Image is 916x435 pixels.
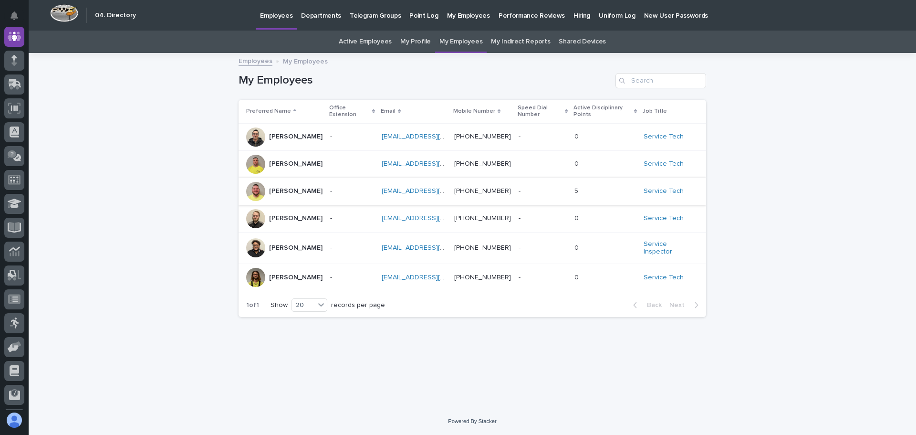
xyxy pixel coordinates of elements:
p: - [519,272,522,282]
input: Search [615,73,706,88]
p: Job Title [643,106,667,117]
p: 1 of 1 [239,294,267,317]
a: Shared Devices [559,31,606,53]
p: 5 [574,185,580,195]
tr: [PERSON_NAME]-- [EMAIL_ADDRESS][DOMAIN_NAME] [PHONE_NUMBER] -- 00 Service Tech [239,205,706,232]
span: Back [641,302,662,308]
a: [PHONE_NUMBER] [454,244,511,251]
a: Employees [239,55,272,66]
p: - [519,212,522,223]
div: Notifications [12,11,24,27]
a: [PHONE_NUMBER] [454,133,511,140]
p: - [330,242,334,252]
p: records per page [331,301,385,309]
div: 20 [292,300,315,310]
a: Active Employees [339,31,392,53]
span: Next [669,302,690,308]
a: Service Inspector [644,240,691,256]
p: Preferred Name [246,106,291,117]
p: [PERSON_NAME] [269,274,323,282]
p: Mobile Number [453,106,495,117]
p: - [519,158,522,168]
a: My Profile [400,31,431,53]
a: My Employees [439,31,482,53]
p: 0 [574,131,581,141]
a: [EMAIL_ADDRESS][DOMAIN_NAME] [382,188,489,194]
p: Email [381,106,396,117]
tr: [PERSON_NAME]-- [EMAIL_ADDRESS][DOMAIN_NAME] [PHONE_NUMBER] -- 00 Service Tech [239,123,706,150]
p: 0 [574,158,581,168]
a: [EMAIL_ADDRESS][DOMAIN_NAME] [382,244,489,251]
p: [PERSON_NAME] [269,214,323,223]
a: My Indirect Reports [491,31,550,53]
p: - [330,272,334,282]
p: 0 [574,242,581,252]
p: - [519,242,522,252]
a: [EMAIL_ADDRESS][DOMAIN_NAME] [382,215,489,222]
button: Next [666,301,706,309]
img: Workspace Logo [50,4,78,22]
a: [PHONE_NUMBER] [454,274,511,281]
a: [EMAIL_ADDRESS][DOMAIN_NAME] [382,133,489,140]
a: [PHONE_NUMBER] [454,188,511,194]
p: [PERSON_NAME] [269,187,323,195]
button: Back [625,301,666,309]
p: [PERSON_NAME] [269,160,323,168]
p: My Employees [283,55,328,66]
p: 0 [574,212,581,223]
a: [EMAIL_ADDRESS][DOMAIN_NAME] [382,274,489,281]
p: Speed Dial Number [518,103,562,120]
a: Service Tech [644,187,684,195]
a: Service Tech [644,214,684,223]
a: Service Tech [644,160,684,168]
h1: My Employees [239,74,612,87]
p: Active Disciplinary Points [573,103,632,120]
a: [PHONE_NUMBER] [454,160,511,167]
tr: [PERSON_NAME]-- [EMAIL_ADDRESS][DOMAIN_NAME] [PHONE_NUMBER] -- 00 Service Tech [239,150,706,178]
tr: [PERSON_NAME]-- [EMAIL_ADDRESS][DOMAIN_NAME] [PHONE_NUMBER] -- 00 Service Tech [239,264,706,291]
p: [PERSON_NAME] [269,133,323,141]
a: [PHONE_NUMBER] [454,215,511,222]
p: - [519,185,522,195]
p: - [330,185,334,195]
h2: 04. Directory [95,11,136,20]
p: [PERSON_NAME] [269,244,323,252]
p: - [330,212,334,223]
p: - [519,131,522,141]
a: Service Tech [644,133,684,141]
p: 0 [574,272,581,282]
p: Show [271,301,288,309]
a: Powered By Stacker [448,418,496,424]
p: - [330,131,334,141]
a: Service Tech [644,274,684,282]
button: users-avatar [4,410,24,430]
tr: [PERSON_NAME]-- [EMAIL_ADDRESS][DOMAIN_NAME] [PHONE_NUMBER] -- 55 Service Tech [239,178,706,205]
p: Office Extension [329,103,370,120]
tr: [PERSON_NAME]-- [EMAIL_ADDRESS][DOMAIN_NAME] [PHONE_NUMBER] -- 00 Service Inspector [239,232,706,264]
a: [EMAIL_ADDRESS][DOMAIN_NAME] [382,160,489,167]
p: - [330,158,334,168]
button: Notifications [4,6,24,26]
